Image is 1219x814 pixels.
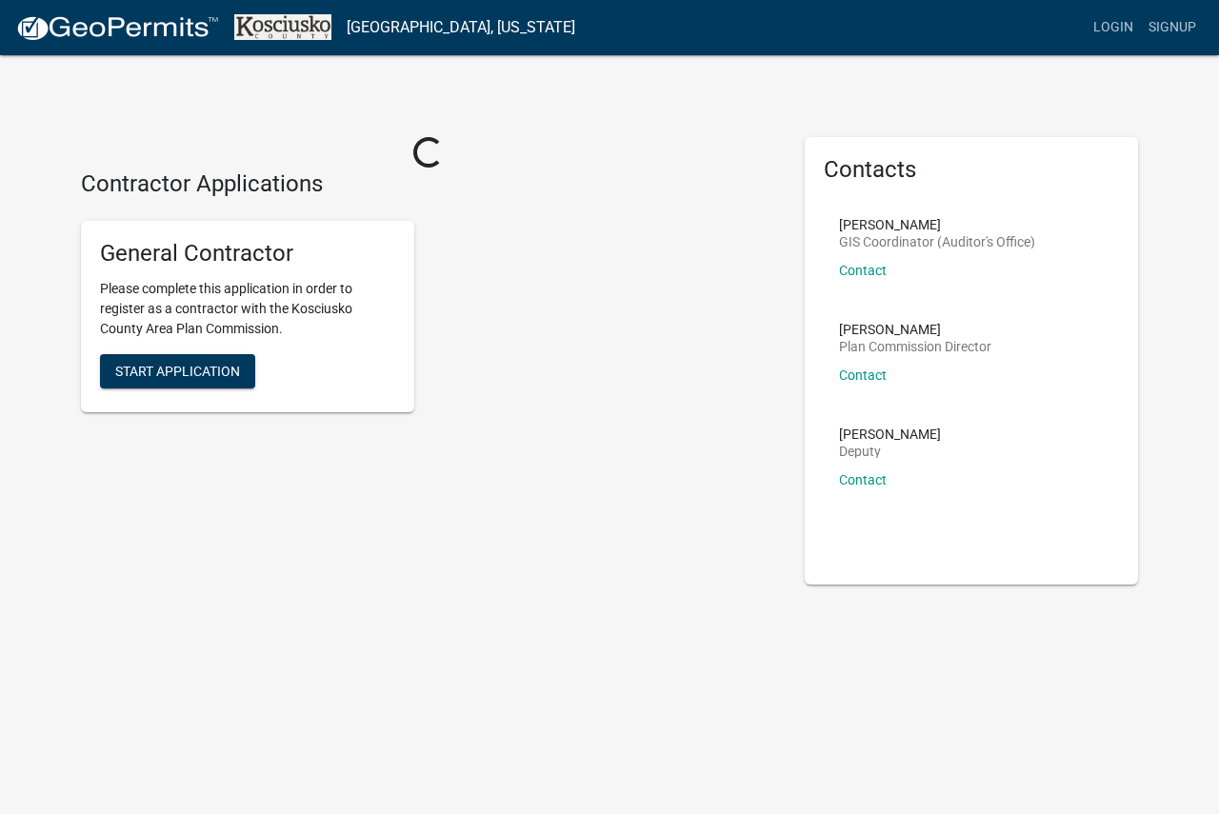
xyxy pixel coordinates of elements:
[839,427,941,441] p: [PERSON_NAME]
[234,14,331,40] img: Kosciusko County, Indiana
[81,170,776,198] h4: Contractor Applications
[115,363,240,378] span: Start Application
[839,218,1035,231] p: [PERSON_NAME]
[839,235,1035,248] p: GIS Coordinator (Auditor's Office)
[100,279,395,339] p: Please complete this application in order to register as a contractor with the Kosciusko County A...
[824,156,1119,184] h5: Contacts
[1086,10,1141,46] a: Login
[839,472,887,487] a: Contact
[100,354,255,388] button: Start Application
[839,367,887,383] a: Contact
[839,445,941,458] p: Deputy
[81,170,776,427] wm-workflow-list-section: Contractor Applications
[347,11,575,44] a: [GEOGRAPHIC_DATA], [US_STATE]
[839,340,991,353] p: Plan Commission Director
[839,263,887,278] a: Contact
[1141,10,1204,46] a: Signup
[100,240,395,268] h5: General Contractor
[839,323,991,336] p: [PERSON_NAME]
